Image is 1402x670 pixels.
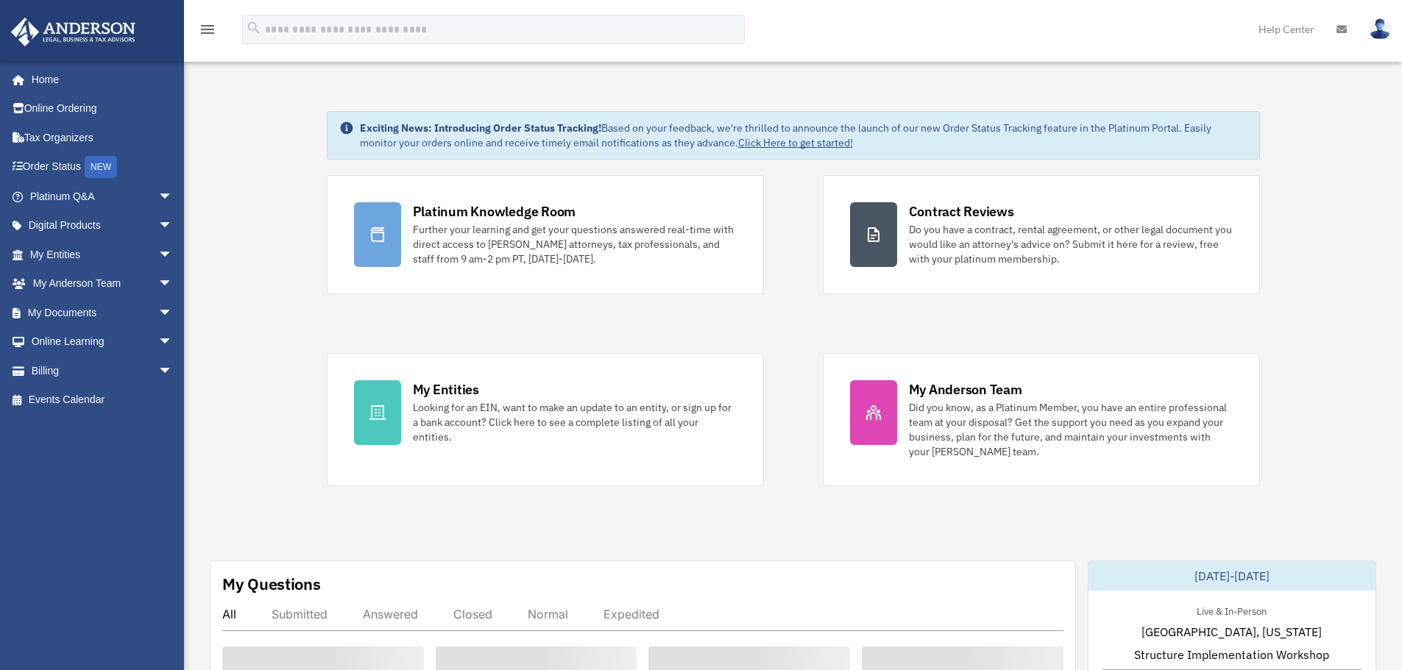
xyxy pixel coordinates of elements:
div: Looking for an EIN, want to make an update to an entity, or sign up for a bank account? Click her... [413,400,737,444]
div: Expedited [603,607,659,621]
a: Order StatusNEW [10,152,195,182]
a: menu [199,26,216,38]
div: Do you have a contract, rental agreement, or other legal document you would like an attorney's ad... [909,222,1233,266]
a: My Documentsarrow_drop_down [10,298,195,327]
a: Online Ordering [10,94,195,124]
span: arrow_drop_down [158,240,188,270]
div: Answered [363,607,418,621]
a: My Entities Looking for an EIN, want to make an update to an entity, or sign up for a bank accoun... [327,353,764,486]
div: Live & In-Person [1185,602,1278,618]
span: arrow_drop_down [158,327,188,357]
a: Events Calendar [10,385,195,415]
span: Structure Implementation Workshop [1134,646,1329,663]
div: [DATE]-[DATE] [1088,561,1376,591]
span: arrow_drop_down [158,182,188,212]
a: Platinum Q&Aarrow_drop_down [10,182,195,211]
div: Closed [453,607,492,621]
span: arrow_drop_down [158,298,188,328]
div: NEW [85,156,117,178]
a: Contract Reviews Do you have a contract, rental agreement, or other legal document you would like... [823,175,1260,294]
span: arrow_drop_down [158,211,188,241]
div: All [222,607,236,621]
a: My Entitiesarrow_drop_down [10,240,195,269]
a: Digital Productsarrow_drop_down [10,211,195,240]
a: Click Here to get started! [738,136,853,149]
a: My Anderson Team Did you know, as a Platinum Member, you have an entire professional team at your... [823,353,1260,486]
div: Contract Reviews [909,202,1014,221]
div: Based on your feedback, we're thrilled to announce the launch of our new Order Status Tracking fe... [360,121,1247,150]
div: Further your learning and get your questions answered real-time with direct access to [PERSON_NAM... [413,222,737,266]
div: Did you know, as a Platinum Member, you have an entire professional team at your disposal? Get th... [909,400,1233,459]
a: Home [10,65,188,94]
i: menu [199,21,216,38]
div: My Anderson Team [909,380,1022,399]
span: arrow_drop_down [158,269,188,299]
strong: Exciting News: Introducing Order Status Tracking! [360,121,601,135]
div: Platinum Knowledge Room [413,202,576,221]
div: My Questions [222,573,321,595]
a: Platinum Knowledge Room Further your learning and get your questions answered real-time with dire... [327,175,764,294]
a: Billingarrow_drop_down [10,356,195,385]
div: My Entities [413,380,479,399]
span: arrow_drop_down [158,356,188,386]
i: search [246,20,262,36]
img: Anderson Advisors Platinum Portal [7,18,140,46]
span: [GEOGRAPHIC_DATA], [US_STATE] [1141,623,1322,641]
div: Normal [528,607,568,621]
a: Online Learningarrow_drop_down [10,327,195,357]
div: Submitted [272,607,328,621]
img: User Pic [1369,18,1391,40]
a: Tax Organizers [10,123,195,152]
a: My Anderson Teamarrow_drop_down [10,269,195,299]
